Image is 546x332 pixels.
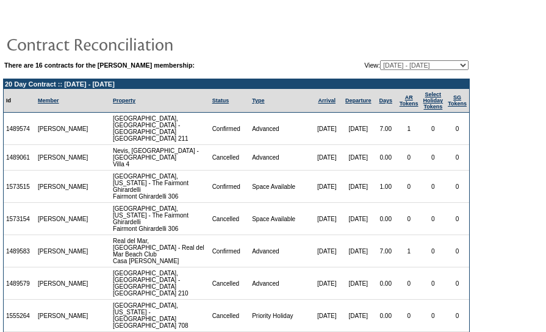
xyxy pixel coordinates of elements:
[397,267,421,300] td: 0
[4,79,469,89] td: 20 Day Contract :: [DATE] - [DATE]
[250,300,311,332] td: Priority Holiday
[4,89,35,113] td: Id
[375,300,397,332] td: 0.00
[375,171,397,203] td: 1.00
[445,203,469,235] td: 0
[110,113,210,145] td: [GEOGRAPHIC_DATA], [GEOGRAPHIC_DATA] - [GEOGRAPHIC_DATA] [GEOGRAPHIC_DATA] 211
[311,235,342,267] td: [DATE]
[4,235,35,267] td: 1489583
[421,267,446,300] td: 0
[35,235,91,267] td: [PERSON_NAME]
[35,203,91,235] td: [PERSON_NAME]
[342,300,375,332] td: [DATE]
[4,300,35,332] td: 1555264
[110,267,210,300] td: [GEOGRAPHIC_DATA], [GEOGRAPHIC_DATA] - [GEOGRAPHIC_DATA] [GEOGRAPHIC_DATA] 210
[311,300,342,332] td: [DATE]
[375,145,397,171] td: 0.00
[445,145,469,171] td: 0
[311,113,342,145] td: [DATE]
[35,300,91,332] td: [PERSON_NAME]
[445,235,469,267] td: 0
[345,97,372,104] a: Departure
[35,267,91,300] td: [PERSON_NAME]
[400,94,418,107] a: ARTokens
[397,145,421,171] td: 0
[397,113,421,145] td: 1
[445,300,469,332] td: 0
[421,203,446,235] td: 0
[423,91,444,110] a: Select HolidayTokens
[379,97,392,104] a: Days
[342,113,375,145] td: [DATE]
[304,60,469,70] td: View:
[342,145,375,171] td: [DATE]
[421,113,446,145] td: 0
[110,203,210,235] td: [GEOGRAPHIC_DATA], [US_STATE] - The Fairmont Ghirardelli Fairmont Ghirardelli 306
[4,62,195,69] b: There are 16 contracts for the [PERSON_NAME] membership:
[342,235,375,267] td: [DATE]
[397,203,421,235] td: 0
[4,203,35,235] td: 1573154
[110,171,210,203] td: [GEOGRAPHIC_DATA], [US_STATE] - The Fairmont Ghirardelli Fairmont Ghirardelli 306
[250,267,311,300] td: Advanced
[445,113,469,145] td: 0
[250,171,311,203] td: Space Available
[375,203,397,235] td: 0.00
[6,32,250,56] img: pgTtlContractReconciliation.gif
[342,203,375,235] td: [DATE]
[311,203,342,235] td: [DATE]
[342,171,375,203] td: [DATE]
[110,145,210,171] td: Nevis, [GEOGRAPHIC_DATA] - [GEOGRAPHIC_DATA] Villa 4
[250,203,311,235] td: Space Available
[4,267,35,300] td: 1489579
[35,171,91,203] td: [PERSON_NAME]
[448,94,467,107] a: SGTokens
[421,235,446,267] td: 0
[38,97,59,104] a: Member
[113,97,135,104] a: Property
[250,113,311,145] td: Advanced
[318,97,336,104] a: Arrival
[311,267,342,300] td: [DATE]
[421,171,446,203] td: 0
[210,235,250,267] td: Confirmed
[445,267,469,300] td: 0
[210,267,250,300] td: Cancelled
[210,203,250,235] td: Cancelled
[250,235,311,267] td: Advanced
[375,267,397,300] td: 0.00
[110,235,210,267] td: Real del Mar, [GEOGRAPHIC_DATA] - Real del Mar Beach Club Casa [PERSON_NAME]
[35,145,91,171] td: [PERSON_NAME]
[375,113,397,145] td: 7.00
[421,145,446,171] td: 0
[311,145,342,171] td: [DATE]
[4,145,35,171] td: 1489061
[421,300,446,332] td: 0
[210,113,250,145] td: Confirmed
[210,171,250,203] td: Confirmed
[252,97,264,104] a: Type
[210,145,250,171] td: Cancelled
[212,97,229,104] a: Status
[397,171,421,203] td: 0
[375,235,397,267] td: 7.00
[445,171,469,203] td: 0
[4,113,35,145] td: 1489574
[397,300,421,332] td: 0
[35,113,91,145] td: [PERSON_NAME]
[210,300,250,332] td: Cancelled
[342,267,375,300] td: [DATE]
[397,235,421,267] td: 1
[4,171,35,203] td: 1573515
[110,300,210,332] td: [GEOGRAPHIC_DATA], [US_STATE] - [GEOGRAPHIC_DATA] [GEOGRAPHIC_DATA] 708
[311,171,342,203] td: [DATE]
[250,145,311,171] td: Advanced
